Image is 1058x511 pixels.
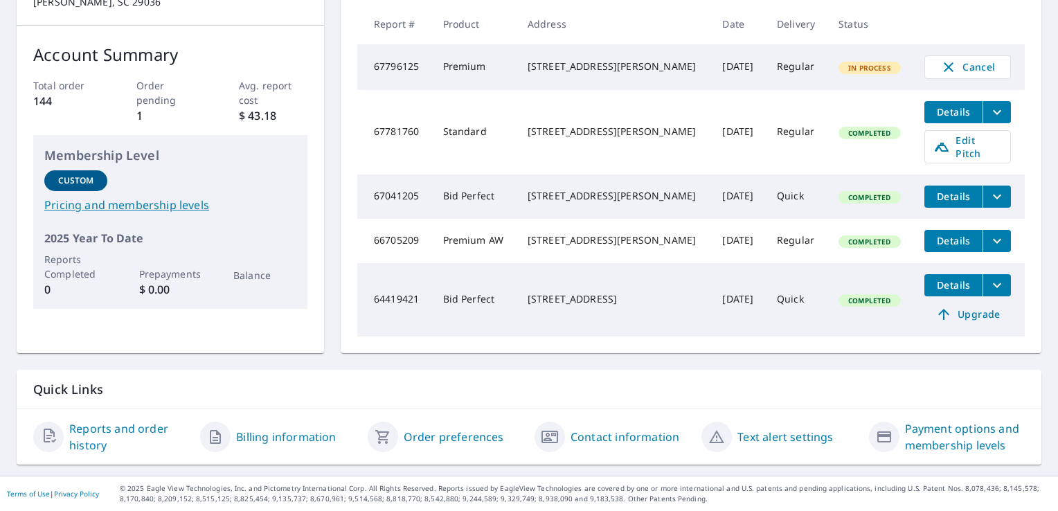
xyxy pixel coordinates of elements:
[432,219,517,263] td: Premium AW
[933,234,974,247] span: Details
[983,230,1011,252] button: filesDropdownBtn-66705209
[924,130,1011,163] a: Edit Pitch
[33,78,102,93] p: Total order
[711,90,766,174] td: [DATE]
[136,78,205,107] p: Order pending
[840,296,899,305] span: Completed
[711,263,766,337] td: [DATE]
[357,90,432,174] td: 67781760
[432,90,517,174] td: Standard
[766,44,827,90] td: Regular
[44,230,296,246] p: 2025 Year To Date
[357,219,432,263] td: 66705209
[528,189,701,203] div: [STREET_ADDRESS][PERSON_NAME]
[33,42,307,67] p: Account Summary
[983,274,1011,296] button: filesDropdownBtn-64419421
[357,3,432,44] th: Report #
[571,429,679,445] a: Contact information
[7,490,99,498] p: |
[139,267,202,281] p: Prepayments
[711,174,766,219] td: [DATE]
[432,263,517,337] td: Bid Perfect
[905,420,1025,454] a: Payment options and membership levels
[233,268,296,283] p: Balance
[840,63,899,73] span: In Process
[404,429,504,445] a: Order preferences
[939,59,996,75] span: Cancel
[528,125,701,138] div: [STREET_ADDRESS][PERSON_NAME]
[517,3,712,44] th: Address
[44,281,107,298] p: 0
[933,306,1003,323] span: Upgrade
[432,44,517,90] td: Premium
[933,278,974,292] span: Details
[766,174,827,219] td: Quick
[983,186,1011,208] button: filesDropdownBtn-67041205
[711,219,766,263] td: [DATE]
[44,197,296,213] a: Pricing and membership levels
[827,3,913,44] th: Status
[357,263,432,337] td: 64419421
[44,146,296,165] p: Membership Level
[924,101,983,123] button: detailsBtn-67781760
[766,219,827,263] td: Regular
[528,60,701,73] div: [STREET_ADDRESS][PERSON_NAME]
[236,429,336,445] a: Billing information
[33,381,1025,398] p: Quick Links
[924,274,983,296] button: detailsBtn-64419421
[136,107,205,124] p: 1
[432,3,517,44] th: Product
[69,420,189,454] a: Reports and order history
[737,429,833,445] a: Text alert settings
[766,90,827,174] td: Regular
[58,174,94,187] p: Custom
[924,186,983,208] button: detailsBtn-67041205
[840,192,899,202] span: Completed
[33,93,102,109] p: 144
[766,263,827,337] td: Quick
[933,105,974,118] span: Details
[432,174,517,219] td: Bid Perfect
[711,3,766,44] th: Date
[239,107,307,124] p: $ 43.18
[7,489,50,499] a: Terms of Use
[528,233,701,247] div: [STREET_ADDRESS][PERSON_NAME]
[840,128,899,138] span: Completed
[983,101,1011,123] button: filesDropdownBtn-67781760
[933,190,974,203] span: Details
[139,281,202,298] p: $ 0.00
[924,55,1011,79] button: Cancel
[924,230,983,252] button: detailsBtn-66705209
[766,3,827,44] th: Delivery
[357,174,432,219] td: 67041205
[711,44,766,90] td: [DATE]
[924,303,1011,325] a: Upgrade
[54,489,99,499] a: Privacy Policy
[933,134,1002,160] span: Edit Pitch
[528,292,701,306] div: [STREET_ADDRESS]
[44,252,107,281] p: Reports Completed
[120,483,1051,504] p: © 2025 Eagle View Technologies, Inc. and Pictometry International Corp. All Rights Reserved. Repo...
[239,78,307,107] p: Avg. report cost
[357,44,432,90] td: 67796125
[840,237,899,246] span: Completed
